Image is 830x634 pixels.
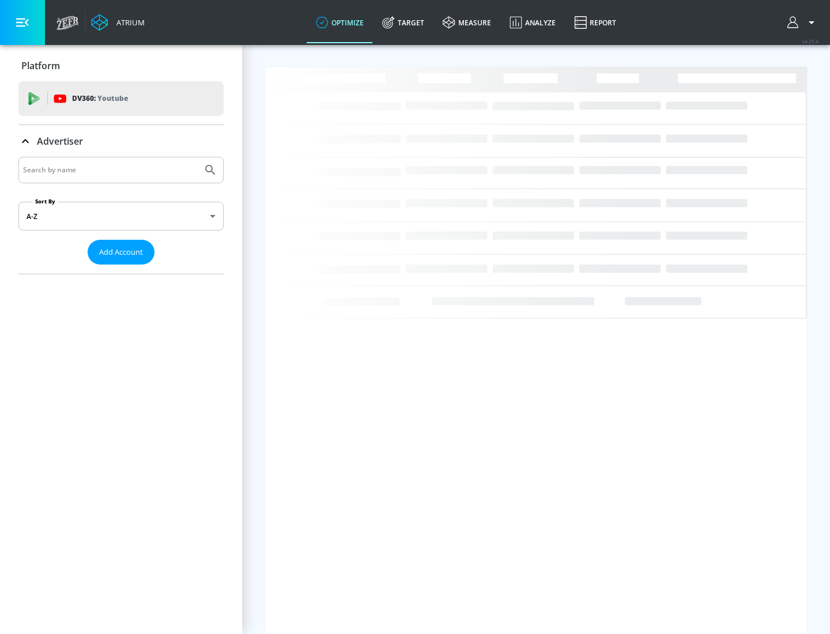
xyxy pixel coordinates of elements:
[565,2,625,43] a: Report
[18,125,224,157] div: Advertiser
[97,92,128,104] p: Youtube
[99,246,143,259] span: Add Account
[37,135,83,148] p: Advertiser
[88,240,154,265] button: Add Account
[18,50,224,82] div: Platform
[18,81,224,116] div: DV360: Youtube
[802,38,818,44] span: v 4.25.4
[21,59,60,72] p: Platform
[112,17,145,28] div: Atrium
[500,2,565,43] a: Analyze
[373,2,433,43] a: Target
[18,157,224,274] div: Advertiser
[72,92,128,105] p: DV360:
[18,202,224,231] div: A-Z
[23,163,198,178] input: Search by name
[433,2,500,43] a: measure
[91,14,145,31] a: Atrium
[307,2,373,43] a: optimize
[33,198,58,205] label: Sort By
[18,265,224,274] nav: list of Advertiser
